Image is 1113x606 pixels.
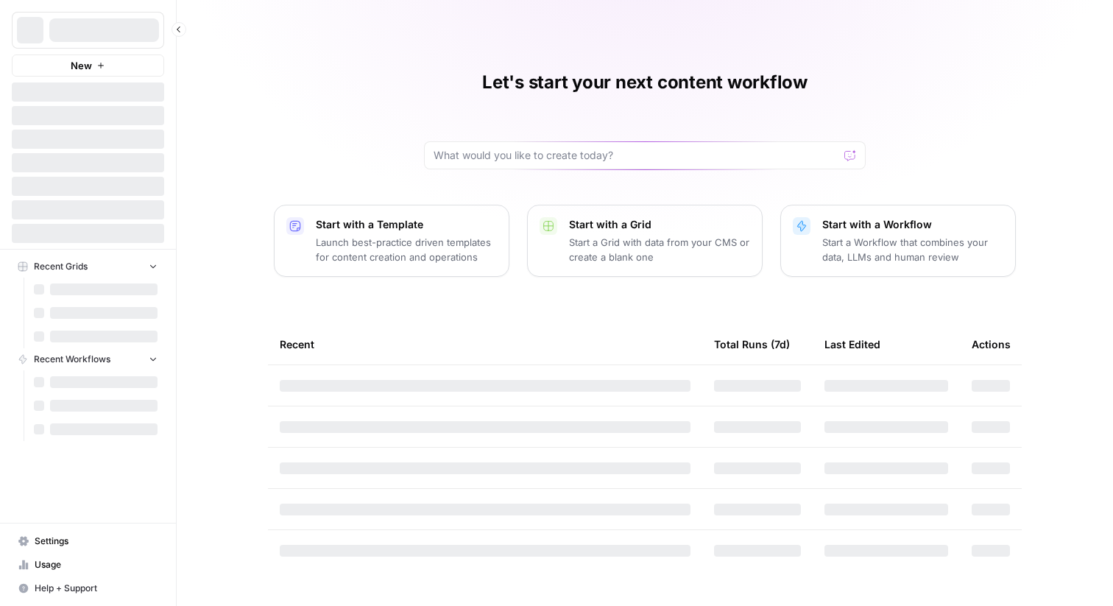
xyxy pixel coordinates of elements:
p: Start with a Workflow [822,217,1003,232]
button: Start with a TemplateLaunch best-practice driven templates for content creation and operations [274,205,509,277]
span: Settings [35,535,158,548]
button: Start with a GridStart a Grid with data from your CMS or create a blank one [527,205,763,277]
p: Start with a Template [316,217,497,232]
h1: Let's start your next content workflow [482,71,808,94]
span: Recent Grids [34,260,88,273]
a: Usage [12,553,164,577]
button: Recent Workflows [12,348,164,370]
button: Help + Support [12,577,164,600]
p: Start with a Grid [569,217,750,232]
div: Total Runs (7d) [714,324,790,364]
p: Start a Workflow that combines your data, LLMs and human review [822,235,1003,264]
span: Recent Workflows [34,353,110,366]
button: Start with a WorkflowStart a Workflow that combines your data, LLMs and human review [780,205,1016,277]
input: What would you like to create today? [434,148,838,163]
span: Usage [35,558,158,571]
div: Last Edited [824,324,880,364]
p: Launch best-practice driven templates for content creation and operations [316,235,497,264]
div: Actions [972,324,1011,364]
button: New [12,54,164,77]
p: Start a Grid with data from your CMS or create a blank one [569,235,750,264]
a: Settings [12,529,164,553]
div: Recent [280,324,690,364]
span: New [71,58,92,73]
button: Recent Grids [12,256,164,278]
span: Help + Support [35,582,158,595]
